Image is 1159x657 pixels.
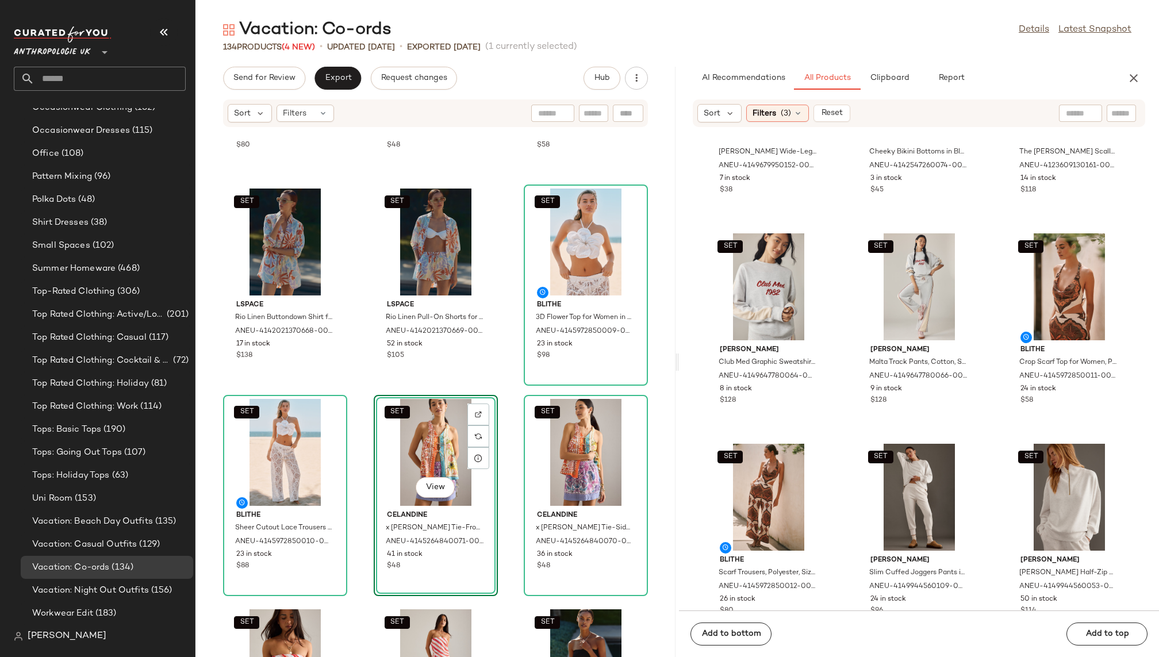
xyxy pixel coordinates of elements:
[235,537,333,547] span: ANEU-4145972850010-000-010
[870,395,886,406] span: $128
[387,339,423,349] span: 52 in stock
[32,469,110,482] span: Tops: Holiday Tops
[32,124,130,137] span: Occasionwear Dresses
[76,193,95,206] span: (48)
[387,140,400,151] span: $48
[32,607,93,620] span: Workwear Edit
[32,308,164,321] span: Top Rated Clothing: Active/Lounge/Sport
[234,406,259,418] button: SET
[32,354,171,367] span: Top Rated Clothing: Cocktail & Party
[1019,147,1117,157] span: The [PERSON_NAME] Scalloped Crop Wide-Leg Pants in Black, Cotton/Linen/Viscose, Size 27 by Maeve ...
[89,216,108,229] span: (38)
[14,39,91,60] span: Anthropologie UK
[584,67,620,90] button: Hub
[235,523,333,533] span: Sheer Cutout Lace Trousers Pants in White, Polyester, Size XS by BLITHE at Anthropologie
[869,161,967,171] span: ANEU-4142547260074-000-001
[227,399,343,506] img: 4145972850010_010_b
[227,189,343,295] img: 4142021370668_015_b
[32,147,59,160] span: Office
[720,185,732,195] span: $38
[528,189,644,295] img: 4145972850009_010_b
[719,358,816,368] span: Club Med Graphic Sweatshirt for Women, Cotton, Size XL by [PERSON_NAME] at Anthropologie
[540,618,554,627] span: SET
[723,243,737,251] span: SET
[869,358,967,368] span: Malta Track Pants, Cotton, Size XS by [PERSON_NAME] at Anthropologie
[536,537,634,547] span: ANEU-4145264840070-000-000
[1020,594,1057,605] span: 50 in stock
[234,195,259,208] button: SET
[870,345,968,355] span: [PERSON_NAME]
[235,313,333,323] span: Rio Linen Buttondown Shirt for Women, Size 2XS/XS by LSPACE at Anthropologie
[861,444,977,551] img: 4149944560109_011_e4
[711,233,827,340] img: 4149647780064_004_b
[1020,185,1036,195] span: $118
[235,326,333,337] span: ANEU-4142021370668-000-015
[32,515,153,528] span: Vacation: Beach Day Outfits
[32,584,149,597] span: Vacation: Night Out Outfits
[116,262,140,275] span: (468)
[870,384,902,394] span: 9 in stock
[239,618,254,627] span: SET
[820,109,842,118] span: Reset
[164,308,189,321] span: (201)
[386,523,483,533] span: x [PERSON_NAME] Tie-Front Vest Top for Women, Cotton/Rayon, Size Medium by Celandine at Anthropol...
[537,561,550,571] span: $48
[327,41,395,53] p: updated [DATE]
[719,371,816,382] span: ANEU-4149647780064-000-004
[130,124,153,137] span: (115)
[378,189,494,295] img: 4142021370669_015_b
[537,351,550,361] span: $98
[385,195,410,208] button: SET
[1011,444,1127,551] img: 4149944560053_011_e4
[535,195,560,208] button: SET
[536,523,634,533] span: x [PERSON_NAME] Tie-Side Mini Skirt for Women, Cotton/Rayon, Size XS by Celandine at Anthropologie
[32,377,149,390] span: Top Rated Clothing: Holiday
[1011,233,1127,340] img: 4145972850011_090_b
[868,240,893,253] button: SET
[236,510,334,521] span: BLITHE
[535,406,560,418] button: SET
[110,469,129,482] span: (63)
[1019,582,1117,592] span: ANEU-4149944560053-000-011
[390,198,404,206] span: SET
[1020,174,1056,184] span: 14 in stock
[537,339,573,349] span: 23 in stock
[381,74,447,83] span: Request changes
[813,105,850,122] button: Reset
[115,285,140,298] span: (306)
[536,313,634,323] span: 3D Flower Top for Women in White, Cotton, Size Small by BLITHE at Anthropologie
[701,629,761,639] span: Add to bottom
[239,198,254,206] span: SET
[385,406,410,418] button: SET
[386,537,483,547] span: ANEU-4145264840071-000-000
[1023,453,1038,461] span: SET
[32,262,116,275] span: Summer Homeware
[223,41,315,53] div: Products
[282,43,315,52] span: (4 New)
[137,538,160,551] span: (129)
[28,629,106,643] span: [PERSON_NAME]
[32,538,137,551] span: Vacation: Casual Outfits
[320,40,323,54] span: •
[869,74,909,83] span: Clipboard
[223,67,305,90] button: Send for Review
[109,561,133,574] span: (134)
[32,400,138,413] span: Top Rated Clothing: Work
[149,377,167,390] span: (81)
[870,606,883,616] span: $96
[324,74,351,83] span: Export
[32,193,76,206] span: Polka Dots
[223,24,235,36] img: svg%3e
[407,41,481,53] p: Exported [DATE]
[537,510,635,521] span: Celandine
[32,446,122,459] span: Tops: Going Out Tops
[236,351,252,361] span: $138
[1019,161,1117,171] span: ANEU-4123609130161-000-001
[425,483,445,492] span: View
[147,331,169,344] span: (117)
[1085,629,1129,639] span: Add to top
[72,492,96,505] span: (153)
[869,371,967,382] span: ANEU-4149647780066-000-004
[719,582,816,592] span: ANEU-4145972850012-000-090
[540,408,554,416] span: SET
